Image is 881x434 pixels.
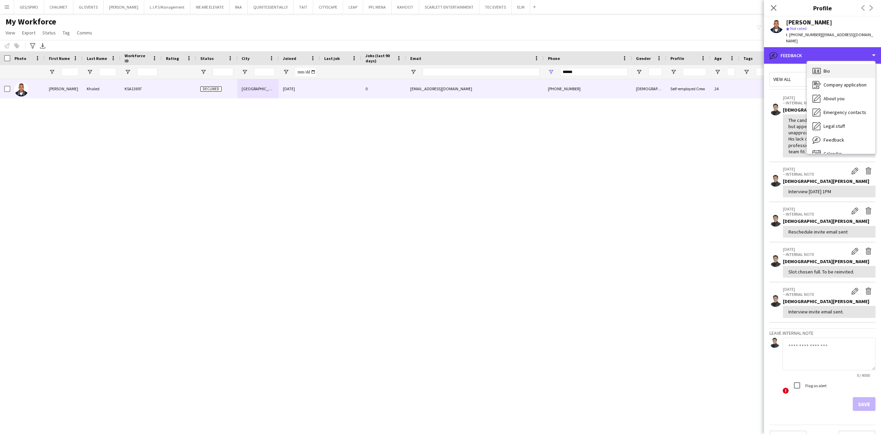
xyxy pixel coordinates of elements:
div: Feedback [764,47,881,64]
p: – INTERNAL NOTE [783,252,848,257]
div: [DEMOGRAPHIC_DATA][PERSON_NAME] [783,218,875,224]
div: Slot chosen full. To be reinvited. [788,269,870,275]
button: TEC EVENTS [479,0,512,14]
div: [DEMOGRAPHIC_DATA] [632,79,666,98]
div: Emergency contacts [807,105,875,119]
input: Workforce ID Filter Input [137,68,158,76]
div: Legal stuff [807,119,875,133]
a: View [3,28,18,37]
span: Calendar [824,151,842,157]
p: – INTERNAL NOTE [783,100,848,105]
div: [PHONE_NUMBER] [544,79,632,98]
p: [DATE] [783,206,848,211]
button: Open Filter Menu [410,69,416,75]
button: KAHOOT [392,0,419,14]
button: WE ARE ELEVATE [190,0,230,14]
span: Emergency contacts [824,109,866,115]
button: TAIT [294,0,313,14]
span: My Workforce [6,17,56,27]
input: Joined Filter Input [295,68,316,76]
app-action-btn: Advanced filters [29,42,37,50]
button: Open Filter Menu [670,69,677,75]
button: CHAUMET [44,0,73,14]
label: Flag as alert [804,383,827,388]
a: Comms [74,28,95,37]
div: [GEOGRAPHIC_DATA] [237,79,279,98]
h3: Profile [764,3,881,12]
a: Export [19,28,38,37]
a: Tag [60,28,73,37]
p: – INTERNAL NOTE [783,292,848,297]
button: SCARLETT ENTERTAINMENT [419,0,479,14]
button: [PERSON_NAME] [104,0,144,14]
span: Jobs (last 90 days) [365,53,394,63]
button: ELM [512,0,530,14]
div: [EMAIL_ADDRESS][DOMAIN_NAME] [406,79,544,98]
div: Interview [DATE] 1PM [788,188,870,195]
input: City Filter Input [254,68,275,76]
p: [DATE] [783,166,848,172]
p: – INTERNAL NOTE [783,172,848,177]
div: Reschedule invite email sent [788,229,870,235]
input: Last Name Filter Input [99,68,116,76]
div: 0 [361,79,406,98]
p: [DATE] [783,95,848,100]
span: 0 / 4000 [851,373,875,378]
span: First Name [49,56,70,61]
div: [DEMOGRAPHIC_DATA][PERSON_NAME] [783,298,875,304]
button: Open Filter Menu [714,69,721,75]
a: Status [40,28,59,37]
span: Status [42,30,56,36]
h3: Leave internal note [769,330,875,336]
span: About you [824,95,845,102]
div: [DATE] [279,79,320,98]
span: ! [783,387,789,394]
span: Tag [63,30,70,36]
div: About you [807,92,875,105]
span: City [242,56,250,61]
p: [DATE] [783,287,848,292]
span: Age [714,56,722,61]
app-action-btn: Export XLSX [39,42,47,50]
span: View all [773,76,791,82]
div: Bio [807,64,875,78]
button: Open Filter Menu [242,69,248,75]
input: First Name Filter Input [61,68,78,76]
span: t. [PHONE_NUMBER] [786,32,822,37]
span: Email [410,56,421,61]
span: Tags [743,56,753,61]
input: Tags Filter Input [756,68,776,76]
span: Export [22,30,35,36]
input: Gender Filter Input [648,68,662,76]
span: Status [200,56,214,61]
div: Calendar [807,147,875,161]
span: Last job [324,56,340,61]
span: Bio [824,68,830,74]
button: Open Filter Menu [49,69,55,75]
div: [DEMOGRAPHIC_DATA][PERSON_NAME] [783,107,875,113]
img: Omar Khaled [14,83,28,96]
button: Open Filter Menu [125,69,131,75]
button: L.I.P.S Management [144,0,190,14]
button: CITYSCAPE [313,0,343,14]
div: Self-employed Crew [666,79,710,98]
span: Phone [548,56,560,61]
span: Feedback [824,137,844,143]
span: Last Name [87,56,107,61]
div: KSA13697 [120,79,162,98]
p: [DATE] [783,247,848,252]
span: Gender [636,56,651,61]
button: Open Filter Menu [283,69,289,75]
span: Rating [166,56,179,61]
button: LEAP [343,0,363,14]
span: Not rated [790,26,807,31]
input: Profile Filter Input [683,68,706,76]
button: Open Filter Menu [548,69,554,75]
span: View [6,30,15,36]
div: Company application [807,78,875,92]
div: The candidate has relevant experience but appeared arrogant and unapproachable during the intervi... [788,117,870,155]
div: [PERSON_NAME] [45,79,83,98]
span: Photo [14,56,26,61]
button: Open Filter Menu [200,69,206,75]
div: Feedback [807,133,875,147]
